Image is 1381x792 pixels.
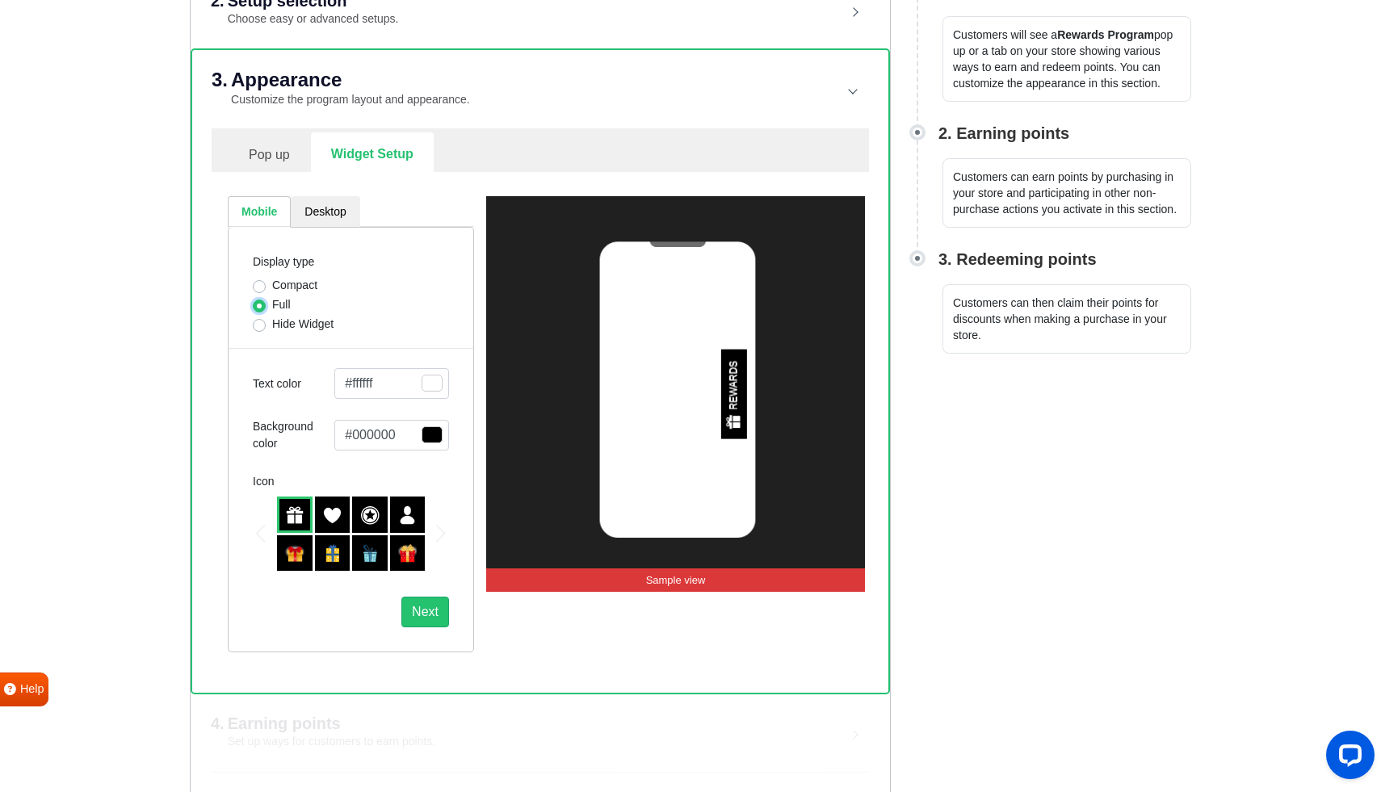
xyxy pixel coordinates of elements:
small: Choose easy or advanced setups. [228,12,399,25]
label: Compact [272,277,317,294]
div: REWARDS [728,361,740,410]
iframe: LiveChat chat widget [1313,724,1381,792]
p: Sample view [486,568,865,593]
label: Background color [253,418,334,452]
span: Help [20,681,44,698]
label: Icon [253,473,274,490]
label: Display type [253,254,314,270]
h2: 3. [212,70,228,109]
a: Widget Setup [311,132,434,172]
p: Customers can then claim their points for discounts when making a purchase in your store. [942,284,1191,354]
label: Text color [253,375,334,392]
p: Customers will see a pop up or a tab on your store showing various ways to earn and redeem points... [942,16,1191,102]
a: Pop up [228,132,311,174]
label: Full [272,296,291,313]
label: Hide Widget [272,316,334,333]
h3: 3. Redeeming points [938,247,1097,271]
h2: Appearance [231,70,470,90]
img: widget_preview_mobile.3a00e563.webp [486,196,865,592]
small: Customize the program layout and appearance. [231,93,470,106]
h3: 2. Earning points [938,121,1069,145]
a: Mobile [228,196,291,228]
p: Customers can earn points by purchasing in your store and participating in other non-purchase act... [942,158,1191,228]
strong: Rewards Program [1057,28,1154,41]
a: Desktop [291,196,359,228]
img: 01-widget-icon.png [725,414,741,430]
button: Next [401,597,449,627]
div: Previous slide [257,525,265,543]
div: Next slide [437,525,445,543]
